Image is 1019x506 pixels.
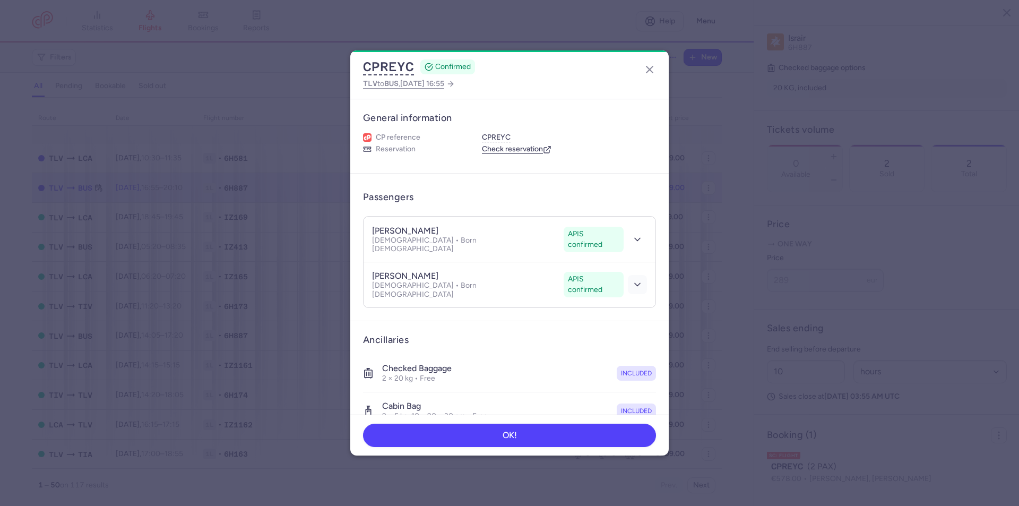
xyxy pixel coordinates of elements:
[372,236,559,253] p: [DEMOGRAPHIC_DATA] • Born [DEMOGRAPHIC_DATA]
[363,191,414,203] h3: Passengers
[382,411,488,421] p: 2 × 5 kg, 10 × 20 × 30 cm • Free
[363,77,455,90] a: TLVtoBUS,[DATE] 16:55
[621,368,652,379] span: included
[376,144,416,154] span: Reservation
[621,406,652,416] span: included
[363,424,656,447] button: OK!
[363,133,372,142] figure: 1L airline logo
[363,77,444,90] span: to ,
[400,79,444,88] span: [DATE] 16:55
[382,374,452,383] p: 2 × 20 kg • Free
[382,363,452,374] h4: Checked baggage
[568,274,619,295] span: APIS confirmed
[363,112,656,124] h3: General information
[568,229,619,250] span: APIS confirmed
[363,334,656,346] h3: Ancillaries
[376,133,420,142] span: CP reference
[363,59,414,75] button: CPREYC
[384,79,399,88] span: BUS
[372,281,559,298] p: [DEMOGRAPHIC_DATA] • Born [DEMOGRAPHIC_DATA]
[482,144,551,154] a: Check reservation
[382,401,488,411] h4: Cabin bag
[482,133,511,142] button: CPREYC
[363,79,377,88] span: TLV
[372,226,438,236] h4: [PERSON_NAME]
[503,431,517,440] span: OK!
[372,271,438,281] h4: [PERSON_NAME]
[435,62,471,72] span: CONFIRMED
